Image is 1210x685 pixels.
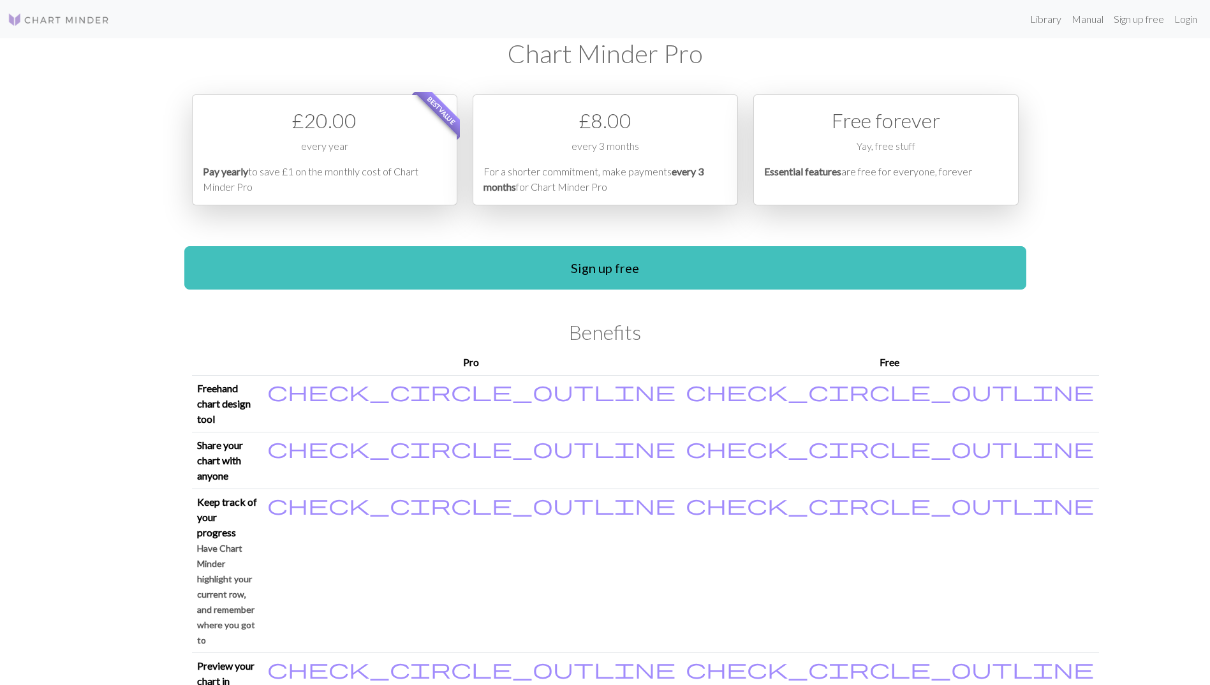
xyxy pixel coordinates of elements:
[192,38,1019,69] h1: Chart Minder Pro
[192,320,1019,344] h2: Benefits
[203,105,446,136] div: £ 20.00
[267,658,675,679] i: Included
[192,94,457,205] div: Payment option 1
[686,438,1094,458] i: Included
[267,379,675,403] span: check_circle_outline
[262,350,681,376] th: Pro
[483,138,727,164] div: every 3 months
[764,105,1008,136] div: Free forever
[1109,6,1169,32] a: Sign up free
[197,381,257,427] p: Freehand chart design tool
[267,381,675,401] i: Included
[197,438,257,483] p: Share your chart with anyone
[753,94,1019,205] div: Free option
[483,165,704,193] em: every 3 months
[414,84,468,138] span: Best value
[473,94,738,205] div: Payment option 2
[686,494,1094,515] i: Included
[267,656,675,681] span: check_circle_outline
[197,543,255,645] small: Have Chart Minder highlight your current row, and remember where you got to
[764,138,1008,164] div: Yay, free stuff
[197,494,257,540] p: Keep track of your progress
[764,165,841,177] em: Essential features
[203,138,446,164] div: every year
[267,494,675,515] i: Included
[1066,6,1109,32] a: Manual
[686,381,1094,401] i: Included
[764,164,1008,195] p: are free for everyone, forever
[686,492,1094,517] span: check_circle_outline
[267,438,675,458] i: Included
[203,165,248,177] em: Pay yearly
[203,164,446,195] p: to save £1 on the monthly cost of Chart Minder Pro
[8,12,110,27] img: Logo
[267,436,675,460] span: check_circle_outline
[1169,6,1202,32] a: Login
[483,164,727,195] p: For a shorter commitment, make payments for Chart Minder Pro
[483,105,727,136] div: £ 8.00
[686,658,1094,679] i: Included
[1025,6,1066,32] a: Library
[686,379,1094,403] span: check_circle_outline
[686,656,1094,681] span: check_circle_outline
[686,436,1094,460] span: check_circle_outline
[681,350,1099,376] th: Free
[267,492,675,517] span: check_circle_outline
[184,246,1026,290] a: Sign up free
